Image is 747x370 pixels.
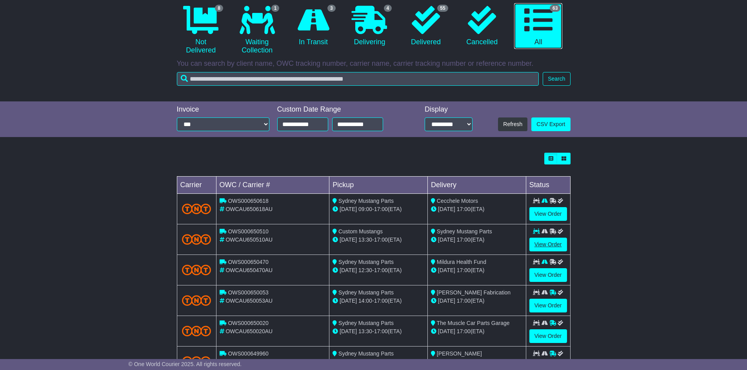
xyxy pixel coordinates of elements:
[437,5,448,12] span: 55
[529,238,567,251] a: View Order
[425,105,473,114] div: Display
[340,206,357,212] span: [DATE]
[550,5,560,12] span: 63
[437,259,486,265] span: Mildura Health Fund
[374,298,388,304] span: 17:00
[358,236,372,243] span: 13:30
[458,3,506,49] a: Cancelled
[431,297,523,305] div: (ETA)
[438,267,455,273] span: [DATE]
[225,328,273,334] span: OWCAU650020AU
[457,206,471,212] span: 17:00
[457,267,471,273] span: 17:00
[531,117,570,131] a: CSV Export
[177,3,225,58] a: 8 Not Delivered
[182,234,211,245] img: TNT_Domestic.png
[529,207,567,221] a: View Order
[340,298,357,304] span: [DATE]
[438,236,455,243] span: [DATE]
[215,5,223,12] span: 8
[228,259,269,265] span: OWS000650470
[338,320,394,326] span: Sydney Mustang Parts
[340,328,357,334] span: [DATE]
[529,268,567,282] a: View Order
[225,267,273,273] span: OWCAU650470AU
[526,177,570,194] td: Status
[182,356,211,367] img: TNT_Domestic.png
[228,350,269,357] span: OWS000649960
[228,228,269,235] span: OWS000650510
[437,198,478,204] span: Cecchele Motors
[514,3,562,49] a: 63 All
[457,328,471,334] span: 17:00
[345,3,394,49] a: 4 Delivering
[431,327,523,336] div: (ETA)
[338,198,394,204] span: Sydney Mustang Parts
[384,5,392,12] span: 4
[498,117,527,131] button: Refresh
[431,205,523,213] div: (ETA)
[457,298,471,304] span: 17:00
[333,297,424,305] div: - (ETA)
[427,177,526,194] td: Delivery
[340,267,357,273] span: [DATE]
[529,329,567,343] a: View Order
[228,320,269,326] span: OWS000650020
[358,267,372,273] span: 12:30
[333,327,424,336] div: - (ETA)
[431,236,523,244] div: (ETA)
[529,299,567,312] a: View Order
[225,206,273,212] span: OWCAU650618AU
[271,5,280,12] span: 1
[333,358,424,366] div: - (ETA)
[374,236,388,243] span: 17:00
[182,326,211,336] img: TNT_Domestic.png
[437,350,482,357] span: [PERSON_NAME]
[358,298,372,304] span: 14:00
[437,289,511,296] span: [PERSON_NAME] Fabrication
[177,177,216,194] td: Carrier
[338,228,383,235] span: Custom Mustangs
[277,105,403,114] div: Custom Date Range
[374,328,388,334] span: 17:00
[225,236,273,243] span: OWCAU650510AU
[358,328,372,334] span: 13:30
[182,265,211,275] img: TNT_Domestic.png
[182,295,211,306] img: TNT_Domestic.png
[289,3,337,49] a: 3 In Transit
[177,60,571,68] p: You can search by client name, OWC tracking number, carrier name, carrier tracking number or refe...
[374,206,388,212] span: 17:00
[457,236,471,243] span: 17:00
[225,298,273,304] span: OWCAU650053AU
[182,204,211,214] img: TNT_Domestic.png
[228,198,269,204] span: OWS000650618
[402,3,450,49] a: 55 Delivered
[340,236,357,243] span: [DATE]
[431,358,523,366] div: (ETA)
[233,3,281,58] a: 1 Waiting Collection
[129,361,242,367] span: © One World Courier 2025. All rights reserved.
[437,228,492,235] span: Sydney Mustang Parts
[338,259,394,265] span: Sydney Mustang Parts
[333,236,424,244] div: - (ETA)
[327,5,336,12] span: 3
[338,289,394,296] span: Sydney Mustang Parts
[333,266,424,274] div: - (ETA)
[177,105,269,114] div: Invoice
[431,266,523,274] div: (ETA)
[438,328,455,334] span: [DATE]
[374,267,388,273] span: 17:00
[438,206,455,212] span: [DATE]
[438,298,455,304] span: [DATE]
[329,177,428,194] td: Pickup
[333,205,424,213] div: - (ETA)
[216,177,329,194] td: OWC / Carrier #
[228,289,269,296] span: OWS000650053
[358,206,372,212] span: 09:00
[338,350,394,357] span: Sydney Mustang Parts
[543,72,570,86] button: Search
[437,320,510,326] span: The Muscle Car Parts Garage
